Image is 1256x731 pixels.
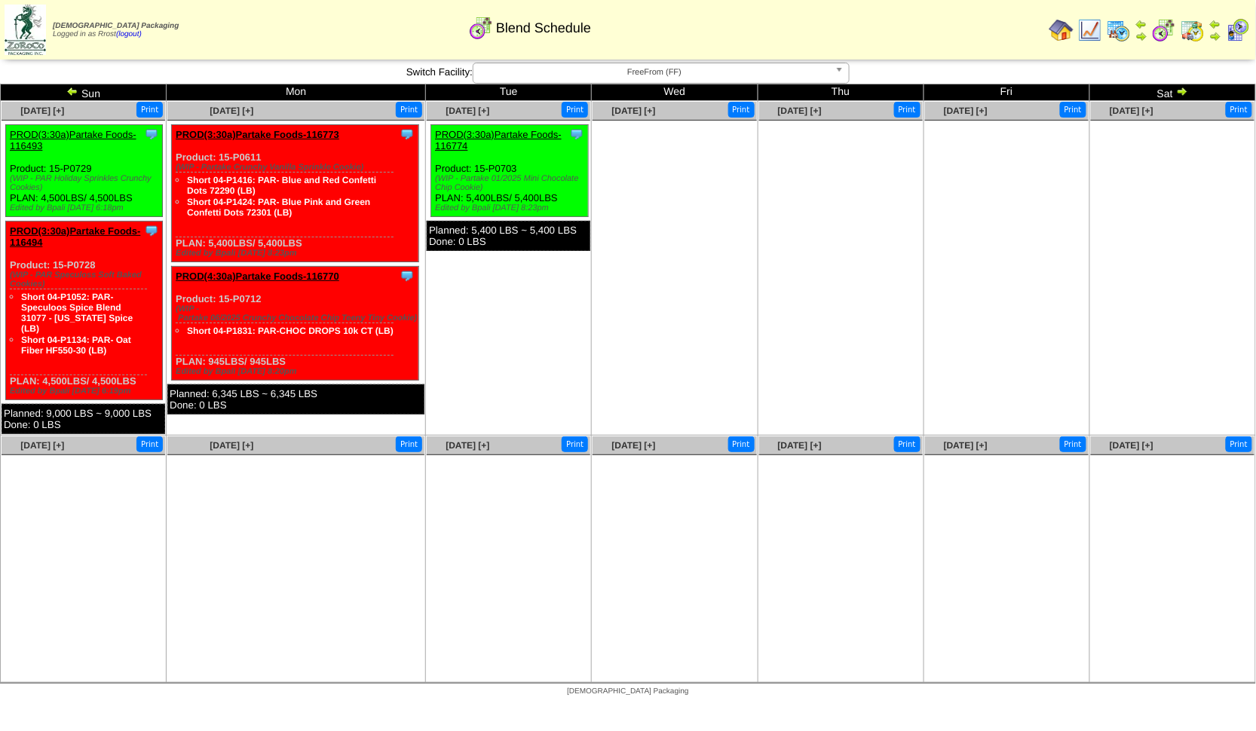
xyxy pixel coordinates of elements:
img: Tooltip [569,127,584,142]
img: arrowleft.gif [66,85,78,97]
a: Short 04-P1052: PAR- Speculoos Spice Blend 31077 - [US_STATE] Spice (LB) [21,292,133,334]
a: Short 04-P1134: PAR- Oat Fiber HF550-30 (LB) [21,335,131,356]
a: PROD(3:30a)Partake Foods-116493 [10,129,136,151]
img: calendarblend.gif [469,16,493,40]
div: Edited by Bpali [DATE] 8:23pm [435,203,587,213]
button: Print [728,436,755,452]
img: Tooltip [144,127,159,142]
a: Short 04-P1416: PAR- Blue and Red Confetti Dots 72290 (LB) [187,175,376,196]
a: [DATE] [+] [1110,106,1153,116]
button: Print [1060,102,1086,118]
div: (WIP - PAR Holiday Sprinkles Crunchy Cookies) [10,174,162,192]
a: PROD(3:30a)Partake Foods-116774 [435,129,562,151]
div: Product: 15-P0703 PLAN: 5,400LBS / 5,400LBS [431,125,588,217]
div: Product: 15-P0611 PLAN: 5,400LBS / 5,400LBS [172,125,418,262]
button: Print [562,102,588,118]
a: [DATE] [+] [944,106,988,116]
div: Edited by Bpali [DATE] 6:19pm [10,387,162,396]
button: Print [894,436,921,452]
td: Tue [426,84,592,101]
img: line_graph.gif [1078,18,1102,42]
button: Print [728,102,755,118]
button: Print [396,102,422,118]
div: Planned: 6,345 LBS ~ 6,345 LBS Done: 0 LBS [167,384,424,414]
a: PROD(3:30a)Partake Foods-116773 [176,129,339,140]
img: calendarinout.gif [1181,18,1205,42]
button: Print [1226,436,1252,452]
button: Print [1060,436,1086,452]
img: arrowright.gif [1176,85,1188,97]
td: Sat [1089,84,1255,101]
button: Print [1226,102,1252,118]
div: Planned: 9,000 LBS ~ 9,000 LBS Done: 0 LBS [2,404,165,434]
img: arrowleft.gif [1209,18,1221,30]
span: [DEMOGRAPHIC_DATA] Packaging [567,687,688,696]
img: Tooltip [400,268,415,283]
img: calendarprod.gif [1107,18,1131,42]
a: PROD(3:30a)Partake Foods-116494 [10,225,140,248]
div: (WIP ‐ Partake 06/2025 Crunchy Chocolate Chip Teeny Tiny Cookie) [176,304,418,323]
a: (logout) [116,30,142,38]
div: Product: 15-P0728 PLAN: 4,500LBS / 4,500LBS [6,222,163,400]
button: Print [396,436,422,452]
div: (WIP - PAR Speculoss Soft Baked Cookies) [10,271,162,289]
td: Wed [592,84,758,101]
span: Blend Schedule [496,20,591,36]
div: Edited by Bpali [DATE] 8:20pm [176,367,418,376]
a: [DATE] [+] [944,440,988,451]
button: Print [136,436,163,452]
a: [DATE] [+] [612,106,656,116]
a: [DATE] [+] [778,106,822,116]
a: [DATE] [+] [446,106,489,116]
td: Mon [167,84,426,101]
td: Thu [758,84,924,101]
span: FreeFrom (FF) [479,63,829,81]
a: [DATE] [+] [778,440,822,451]
img: arrowright.gif [1135,30,1147,42]
a: [DATE] [+] [446,440,489,451]
td: Fri [924,84,1089,101]
a: [DATE] [+] [210,106,253,116]
div: Planned: 5,400 LBS ~ 5,400 LBS Done: 0 LBS [427,221,590,251]
img: home.gif [1049,18,1074,42]
button: Print [894,102,921,118]
button: Print [562,436,588,452]
div: (WIP - Partake 01/2025 Mini Chocolate Chip Cookie) [435,174,587,192]
a: [DATE] [+] [20,106,64,116]
img: calendarblend.gif [1152,18,1176,42]
img: Tooltip [144,223,159,238]
button: Print [136,102,163,118]
div: (WIP - Partake Crunchy Vanilla Sprinkle Cookie) [176,163,418,172]
span: [DEMOGRAPHIC_DATA] Packaging [53,22,179,30]
div: Product: 15-P0729 PLAN: 4,500LBS / 4,500LBS [6,125,163,217]
a: Short 04-P1831: PAR-CHOC DROPS 10k CT (LB) [187,326,394,336]
span: Logged in as Rrost [53,22,179,38]
td: Sun [1,84,167,101]
a: [DATE] [+] [210,440,253,451]
a: Short 04-P1424: PAR- Blue Pink and Green Confetti Dots 72301 (LB) [187,197,370,218]
img: arrowleft.gif [1135,18,1147,30]
img: arrowright.gif [1209,30,1221,42]
a: PROD(4:30a)Partake Foods-116770 [176,271,339,282]
a: [DATE] [+] [612,440,656,451]
a: [DATE] [+] [20,440,64,451]
div: Edited by Bpali [DATE] 8:23pm [176,249,418,258]
img: calendarcustomer.gif [1226,18,1250,42]
img: Tooltip [400,127,415,142]
img: zoroco-logo-small.webp [5,5,46,55]
a: [DATE] [+] [1110,440,1153,451]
